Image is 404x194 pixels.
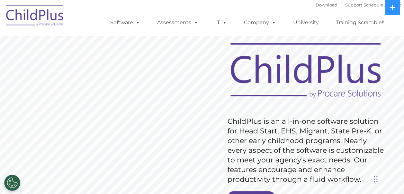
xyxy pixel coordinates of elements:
[299,124,404,194] iframe: Chat Widget
[3,0,67,33] img: ChildPlus by Procare Solutions
[345,2,362,7] a: Support
[329,16,391,29] a: Training Scramble!!
[287,16,325,29] a: University
[209,16,233,29] a: IT
[4,175,20,191] button: Cookies Settings
[364,2,401,7] a: Schedule A Demo
[374,170,378,189] div: Drag
[238,16,283,29] a: Company
[104,16,147,29] a: Software
[151,16,205,29] a: Assessments
[228,117,387,184] rs-layer: ChildPlus is an all-in-one software solution for Head Start, EHS, Migrant, State Pre-K, or other ...
[316,2,401,7] font: |
[316,2,337,7] a: Download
